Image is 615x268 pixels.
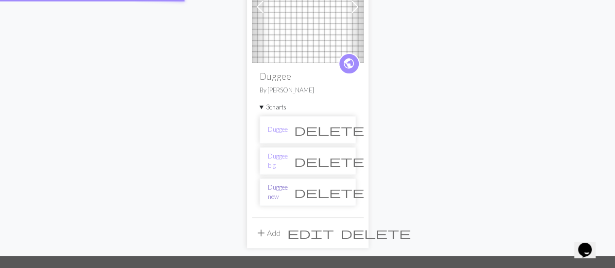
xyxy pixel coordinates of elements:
a: Duggee big [268,152,288,170]
a: Duggee new [268,183,288,201]
button: Edit [284,224,337,242]
i: Edit [287,227,334,239]
iframe: chat widget [574,229,605,258]
span: public [343,56,355,71]
summary: 3charts [260,103,356,112]
button: Delete [337,224,414,242]
span: edit [287,226,334,240]
a: public [338,53,360,74]
button: Add [252,224,284,242]
button: Delete chart [288,152,370,170]
p: By [PERSON_NAME] [260,86,356,95]
button: Delete chart [288,183,370,201]
a: Duggee [268,125,288,134]
span: add [255,226,267,240]
i: public [343,54,355,73]
h2: Duggee [260,71,356,82]
button: Delete chart [288,121,370,139]
a: Duggee [252,1,364,10]
span: delete [294,123,364,137]
span: delete [294,154,364,168]
span: delete [341,226,411,240]
span: delete [294,185,364,199]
